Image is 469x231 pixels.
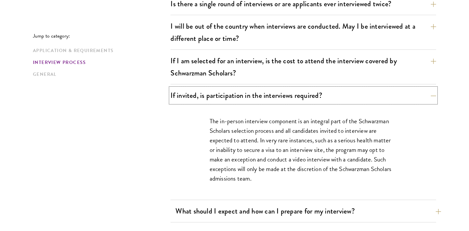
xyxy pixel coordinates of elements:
a: Interview Process [33,59,167,66]
a: Application & Requirements [33,47,167,54]
a: General [33,71,167,78]
button: If I am selected for an interview, is the cost to attend the interview covered by Schwarzman Scho... [170,53,436,80]
p: Jump to category: [33,33,170,39]
button: If invited, is participation in the interviews required? [170,88,436,103]
p: The in-person interview component is an integral part of the Schwarzman Scholars selection proces... [210,116,397,183]
button: What should I expect and how can I prepare for my interview? [175,204,441,218]
button: I will be out of the country when interviews are conducted. May I be interviewed at a different p... [170,19,436,46]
